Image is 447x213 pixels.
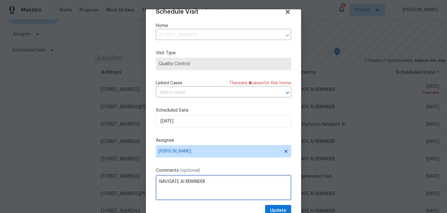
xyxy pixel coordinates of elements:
[156,80,183,86] span: Linked Cases
[159,61,288,67] span: Quality Control
[156,167,291,174] label: Comments
[180,168,200,173] span: (optional)
[156,30,282,40] input: Enter in an address
[156,9,198,15] span: Schedule Visit
[156,23,291,29] label: Home
[156,175,291,200] textarea: NAVIGATE AI REMINDER
[249,81,251,85] span: 8
[156,88,274,97] input: Select cases
[156,107,291,113] label: Scheduled Date
[283,88,292,97] button: Open
[156,137,291,144] label: Assignee
[156,50,291,56] label: Visit Type
[229,80,291,86] span: There are case s for this home
[284,8,291,15] span: Close
[159,149,280,154] span: [PERSON_NAME]
[156,115,291,127] input: M/D/YYYY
